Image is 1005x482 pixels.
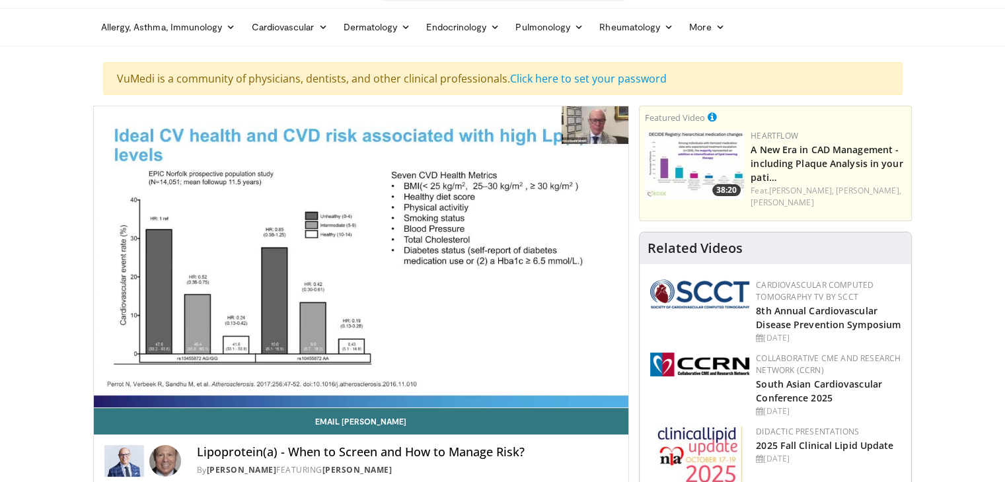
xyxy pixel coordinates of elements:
img: a04ee3ba-8487-4636-b0fb-5e8d268f3737.png.150x105_q85_autocrop_double_scale_upscale_version-0.2.png [650,353,749,376]
a: More [681,14,732,40]
div: [DATE] [756,405,901,417]
a: [PERSON_NAME], [769,185,834,196]
a: 8th Annual Cardiovascular Disease Prevention Symposium [756,304,901,331]
a: [PERSON_NAME], [836,185,901,196]
a: [PERSON_NAME] [322,464,392,475]
a: Pulmonology [507,14,591,40]
img: Dr. Robert S. Rosenson [104,445,144,477]
a: [PERSON_NAME] [207,464,277,475]
a: Endocrinology [418,14,507,40]
img: 51a70120-4f25-49cc-93a4-67582377e75f.png.150x105_q85_autocrop_double_scale_upscale_version-0.2.png [650,279,749,308]
div: [DATE] [756,453,901,465]
a: 2025 Fall Clinical Lipid Update [756,439,893,452]
h4: Related Videos [648,240,743,256]
a: Cardiovascular Computed Tomography TV by SCCT [756,279,874,302]
a: Dermatology [336,14,419,40]
a: Rheumatology [591,14,681,40]
video-js: Video Player [94,106,629,408]
h4: Lipoprotein(a) - When to Screen and How to Manage Risk? [197,445,618,460]
a: 38:20 [645,130,744,199]
a: Cardiovascular [243,14,335,40]
div: Didactic Presentations [756,426,901,438]
a: A New Era in CAD Management - including Plaque Analysis in your pati… [751,143,903,184]
a: Click here to set your password [510,71,667,86]
img: Avatar [149,445,181,477]
a: Heartflow [751,130,798,141]
a: South Asian Cardiovascular Conference 2025 [756,378,882,404]
a: Allergy, Asthma, Immunology [93,14,244,40]
div: VuMedi is a community of physicians, dentists, and other clinical professionals. [103,62,903,95]
div: By FEATURING [197,464,618,476]
a: [PERSON_NAME] [751,197,813,208]
div: Feat. [751,185,906,209]
span: 38:20 [712,184,741,196]
small: Featured Video [645,112,705,123]
div: [DATE] [756,332,901,344]
img: 738d0e2d-290f-4d89-8861-908fb8b721dc.150x105_q85_crop-smart_upscale.jpg [645,130,744,199]
a: Email [PERSON_NAME] [94,408,629,434]
a: Collaborative CME and Research Network (CCRN) [756,353,901,376]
